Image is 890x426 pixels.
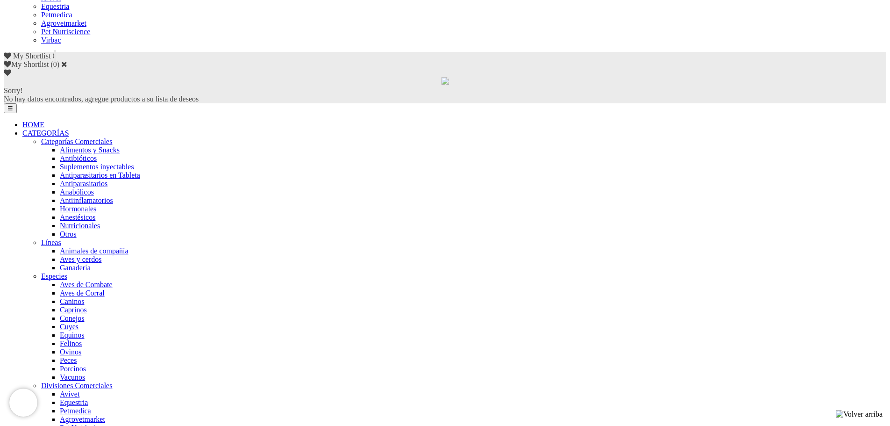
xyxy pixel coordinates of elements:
[60,146,120,154] a: Alimentos y Snacks
[22,121,44,129] a: HOME
[60,222,100,230] a: Nutricionales
[60,255,101,263] a: Aves y cerdos
[60,163,134,171] a: Suplementos inyectables
[441,77,449,85] img: loading.gif
[60,356,77,364] a: Peces
[60,390,79,398] a: Avivet
[41,11,72,19] a: Petmedica
[60,247,128,255] a: Animales de compañía
[22,129,69,137] a: CATEGORÍAS
[9,389,37,417] iframe: Brevo live chat
[60,339,82,347] a: Felinos
[4,103,17,113] button: ☰
[60,205,96,213] a: Hormonales
[61,60,67,68] a: Cerrar
[60,323,78,331] a: Cuyes
[60,171,140,179] a: Antiparasitarios en Tableta
[60,154,97,162] a: Antibióticos
[41,36,61,44] a: Virbac
[4,87,23,94] span: Sorry!
[4,60,49,68] label: My Shortlist
[60,373,85,381] a: Vacunos
[13,52,50,60] span: My Shortlist
[60,398,88,406] a: Equestria
[4,87,886,103] div: No hay datos encontrados, agregue productos a su lista de deseos
[60,331,84,339] a: Equinos
[60,407,91,415] a: Petmedica
[60,230,77,238] a: Otros
[41,19,86,27] a: Agrovetmarket
[41,28,90,36] a: Pet Nutriscience
[836,410,883,419] img: Volver arriba
[60,297,84,305] a: Caninos
[52,52,56,60] span: 0
[60,365,86,373] a: Porcinos
[50,60,59,68] span: ( )
[60,289,105,297] a: Aves de Corral
[60,415,105,423] a: Agrovetmarket
[60,180,107,188] a: Antiparasitarios
[53,60,57,68] label: 0
[60,213,95,221] a: Anestésicos
[60,196,113,204] a: Antiinflamatorios
[60,306,87,314] a: Caprinos
[41,238,61,246] a: Líneas
[41,2,69,10] a: Equestria
[60,314,84,322] a: Conejos
[41,137,112,145] a: Categorías Comerciales
[60,188,94,196] a: Anabólicos
[60,348,81,356] a: Ovinos
[60,264,91,272] a: Ganadería
[41,272,67,280] a: Especies
[41,382,112,390] a: Divisiones Comerciales
[60,281,113,289] a: Aves de Combate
